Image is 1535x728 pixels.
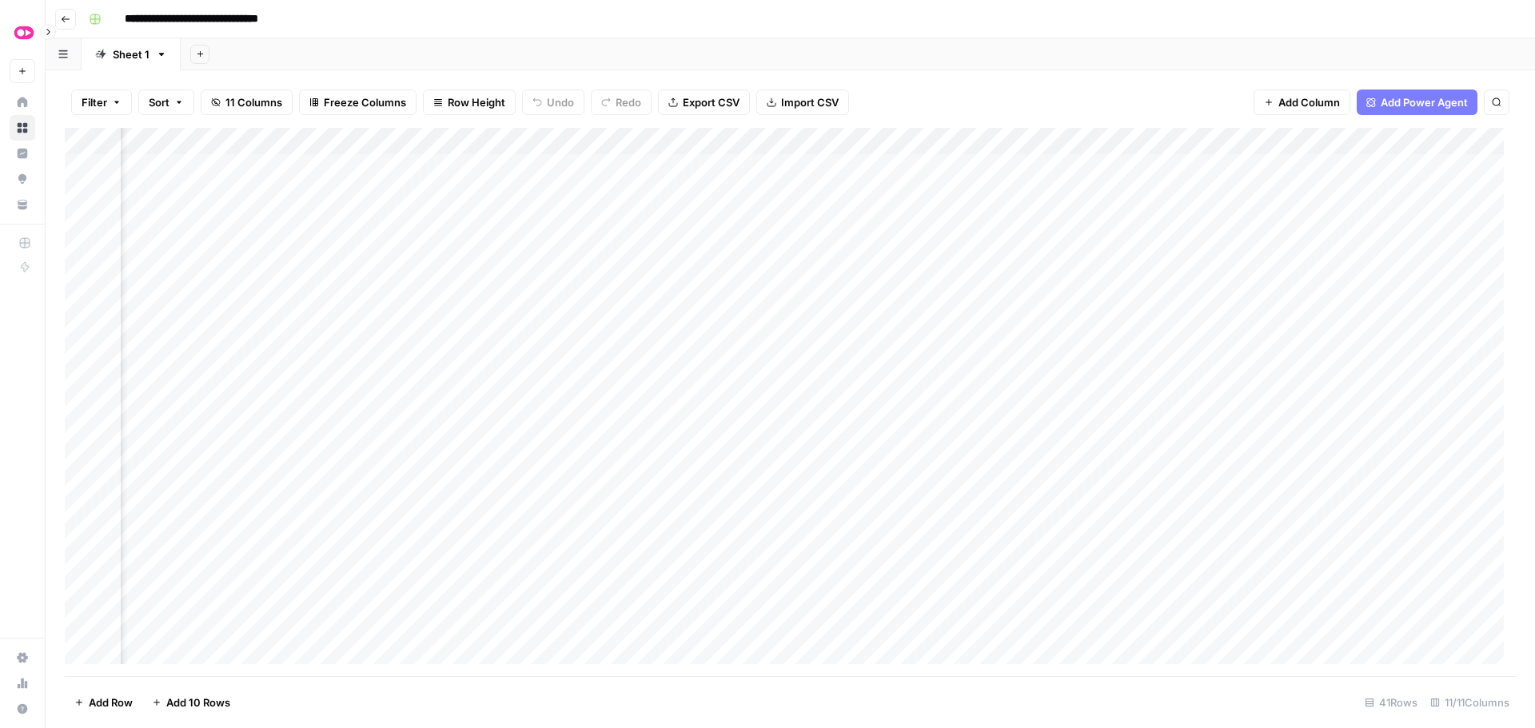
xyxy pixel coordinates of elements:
[138,90,194,115] button: Sort
[149,94,169,110] span: Sort
[423,90,516,115] button: Row Height
[82,94,107,110] span: Filter
[71,90,132,115] button: Filter
[299,90,417,115] button: Freeze Columns
[82,38,181,70] a: Sheet 1
[324,94,406,110] span: Freeze Columns
[658,90,750,115] button: Export CSV
[616,94,641,110] span: Redo
[448,94,505,110] span: Row Height
[1254,90,1350,115] button: Add Column
[591,90,652,115] button: Redo
[10,166,35,192] a: Opportunities
[89,694,133,710] span: Add Row
[10,192,35,217] a: Your Data
[781,94,839,110] span: Import CSV
[10,115,35,141] a: Browse
[201,90,293,115] button: 11 Columns
[166,694,230,710] span: Add 10 Rows
[10,670,35,696] a: Usage
[756,90,849,115] button: Import CSV
[10,13,35,53] button: Workspace: Tavus Superiority
[10,696,35,722] button: Help + Support
[10,141,35,166] a: Insights
[113,46,150,62] div: Sheet 1
[1357,90,1477,115] button: Add Power Agent
[1424,690,1516,715] div: 11/11 Columns
[522,90,584,115] button: Undo
[1278,94,1340,110] span: Add Column
[10,18,38,47] img: Tavus Superiority Logo
[547,94,574,110] span: Undo
[1358,690,1424,715] div: 41 Rows
[65,690,142,715] button: Add Row
[683,94,740,110] span: Export CSV
[10,90,35,115] a: Home
[1381,94,1468,110] span: Add Power Agent
[225,94,282,110] span: 11 Columns
[10,645,35,670] a: Settings
[142,690,240,715] button: Add 10 Rows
